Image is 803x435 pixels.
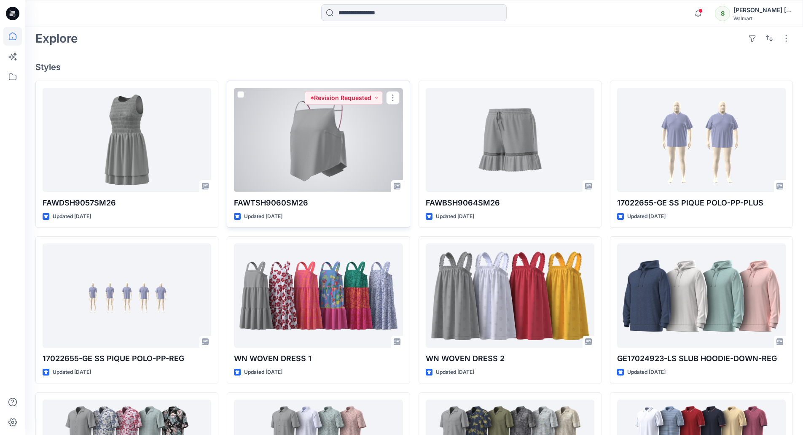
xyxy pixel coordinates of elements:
[43,353,211,365] p: 17022655-GE SS PIQUE POLO-PP-REG
[234,88,403,192] a: FAWTSH9060SM26
[35,62,793,72] h4: Styles
[426,243,594,348] a: WN WOVEN DRESS 2
[733,15,792,22] div: Walmart
[436,368,474,377] p: Updated [DATE]
[733,5,792,15] div: [PERSON_NAME] ​[PERSON_NAME]
[617,353,786,365] p: GE17024923-LS SLUB HOODIE-DOWN-REG
[617,243,786,348] a: GE17024923-LS SLUB HOODIE-DOWN-REG
[244,368,282,377] p: Updated [DATE]
[426,88,594,192] a: FAWBSH9064SM26
[715,6,730,21] div: S​
[627,368,666,377] p: Updated [DATE]
[627,212,666,221] p: Updated [DATE]
[426,353,594,365] p: WN WOVEN DRESS 2
[426,197,594,209] p: FAWBSH9064SM26
[35,32,78,45] h2: Explore
[43,197,211,209] p: FAWDSH9057SM26
[436,212,474,221] p: Updated [DATE]
[234,243,403,348] a: WN WOVEN DRESS 1
[234,197,403,209] p: FAWTSH9060SM26
[244,212,282,221] p: Updated [DATE]
[617,197,786,209] p: 17022655-GE SS PIQUE POLO-PP-PLUS
[53,212,91,221] p: Updated [DATE]
[43,88,211,192] a: FAWDSH9057SM26
[53,368,91,377] p: Updated [DATE]
[43,243,211,348] a: 17022655-GE SS PIQUE POLO-PP-REG
[617,88,786,192] a: 17022655-GE SS PIQUE POLO-PP-PLUS
[234,353,403,365] p: WN WOVEN DRESS 1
